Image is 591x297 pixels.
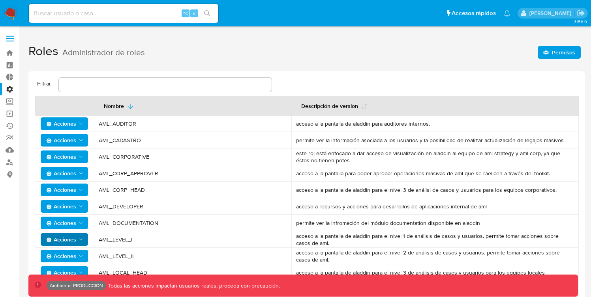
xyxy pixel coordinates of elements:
p: Ambiente: PRODUCCIÓN [50,284,103,287]
span: Accesos rápidos [452,9,496,17]
span: ⌥ [182,9,188,17]
span: s [193,9,195,17]
input: Buscar usuario o caso... [29,8,218,19]
a: Notificaciones [504,10,510,17]
button: search-icon [199,8,215,19]
p: Todas las acciones impactan usuarios reales, proceda con precaución. [106,282,280,290]
a: Salir [577,9,585,17]
p: joaquin.dolcemascolo@mercadolibre.com [529,9,574,17]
